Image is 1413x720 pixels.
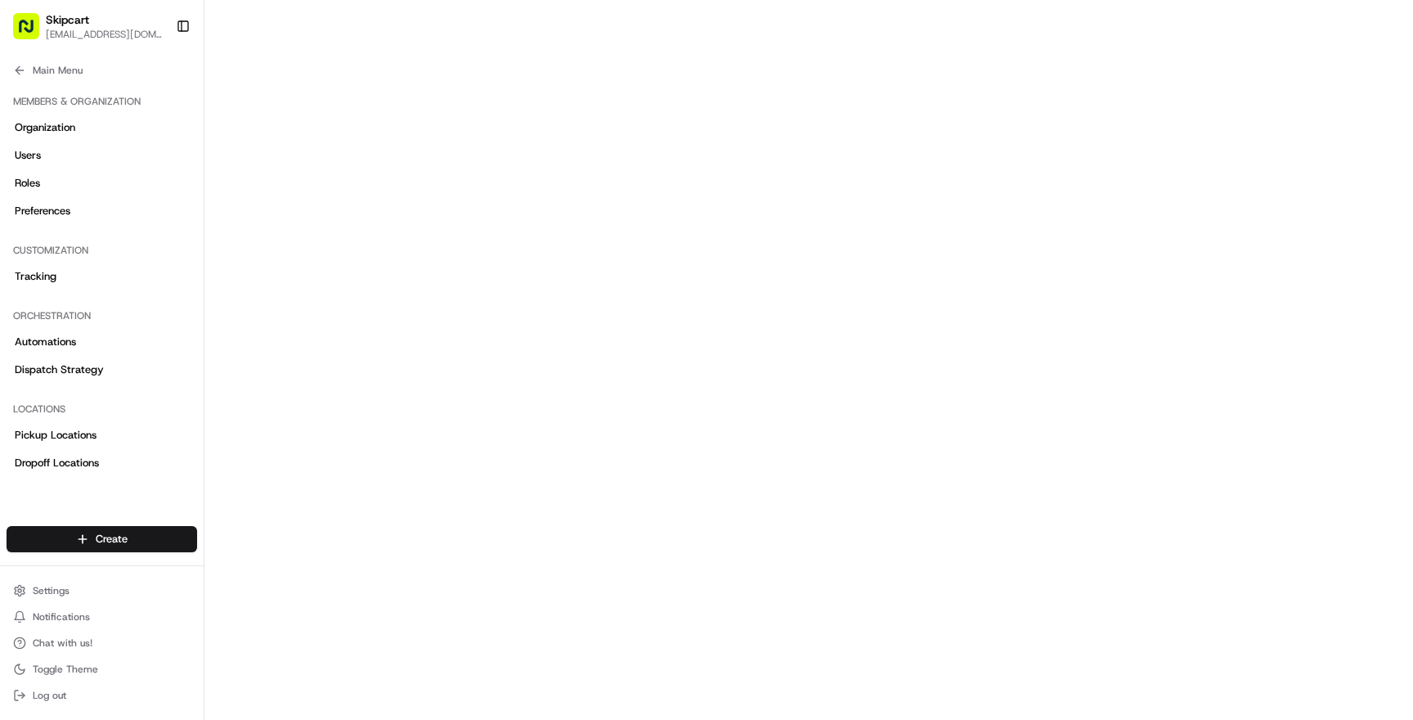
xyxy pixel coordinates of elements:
[7,422,197,448] a: Pickup Locations
[46,28,163,41] button: [EMAIL_ADDRESS][DOMAIN_NAME]
[15,269,56,284] span: Tracking
[7,7,169,46] button: Skipcart[EMAIL_ADDRESS][DOMAIN_NAME]
[33,689,66,702] span: Log out
[15,204,70,218] span: Preferences
[15,456,99,470] span: Dropoff Locations
[33,637,92,650] span: Chat with us!
[7,115,197,141] a: Organization
[7,605,197,628] button: Notifications
[7,59,197,82] button: Main Menu
[33,584,70,597] span: Settings
[7,237,197,263] div: Customization
[15,120,75,135] span: Organization
[7,142,197,169] a: Users
[46,11,89,28] button: Skipcart
[7,303,197,329] div: Orchestration
[7,198,197,224] a: Preferences
[33,610,90,623] span: Notifications
[7,170,197,196] a: Roles
[33,64,83,77] span: Main Menu
[15,335,76,349] span: Automations
[7,450,197,476] a: Dropoff Locations
[15,428,96,443] span: Pickup Locations
[15,176,40,191] span: Roles
[7,579,197,602] button: Settings
[7,526,197,552] button: Create
[7,632,197,655] button: Chat with us!
[7,357,197,383] a: Dispatch Strategy
[7,396,197,422] div: Locations
[96,532,128,547] span: Create
[7,658,197,681] button: Toggle Theme
[15,362,104,377] span: Dispatch Strategy
[7,329,197,355] a: Automations
[7,263,197,290] a: Tracking
[33,663,98,676] span: Toggle Theme
[7,88,197,115] div: Members & Organization
[15,148,41,163] span: Users
[7,684,197,707] button: Log out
